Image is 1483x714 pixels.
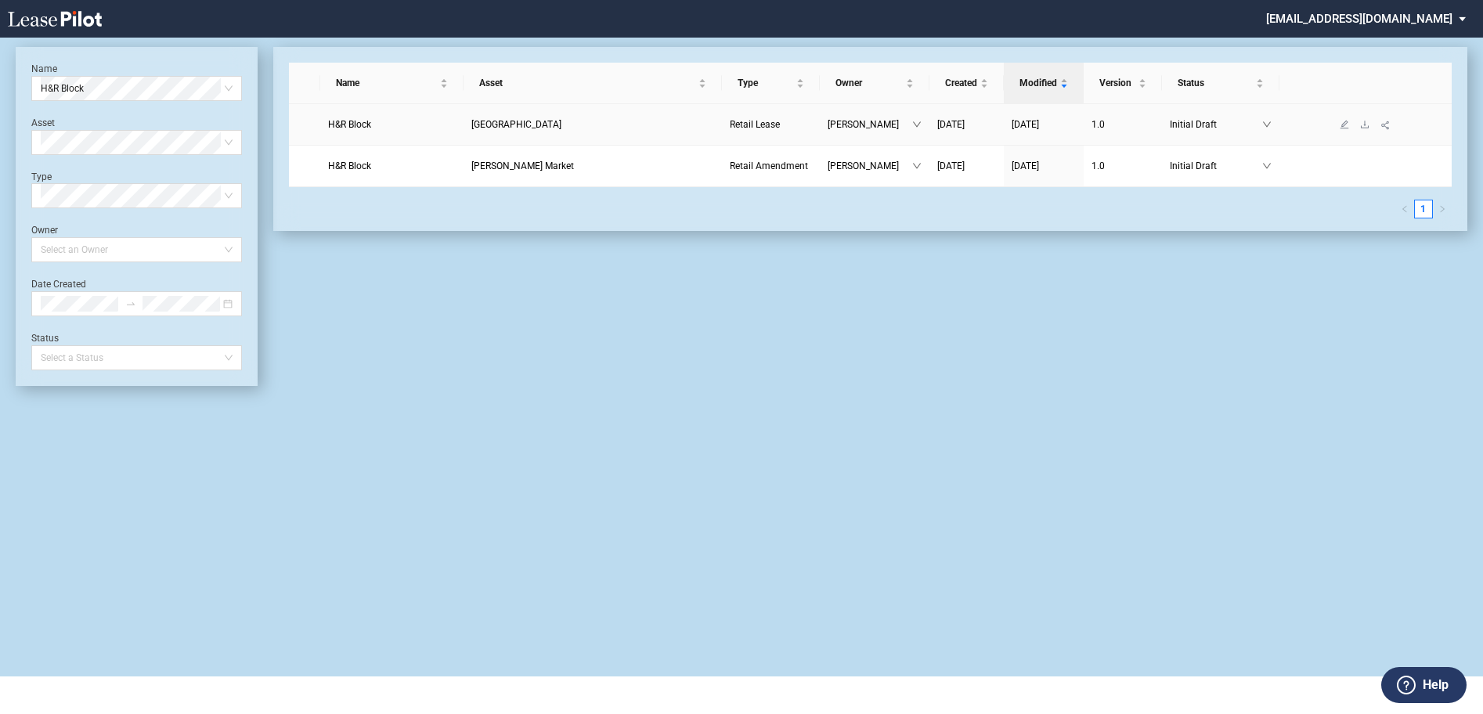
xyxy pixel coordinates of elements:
span: [DATE] [937,160,965,171]
th: Status [1162,63,1279,104]
th: Version [1084,63,1162,104]
span: Created [945,75,977,91]
span: 1 . 0 [1092,160,1105,171]
a: 1.0 [1092,158,1154,174]
span: down [1262,120,1272,129]
span: [PERSON_NAME] [828,117,912,132]
span: Initial Draft [1170,117,1262,132]
li: Next Page [1433,200,1452,218]
a: 1.0 [1092,117,1154,132]
span: left [1401,205,1409,213]
span: down [912,120,922,129]
th: Modified [1004,63,1084,104]
span: Asset [479,75,695,91]
span: to [125,298,136,309]
a: Retail Amendment [730,158,812,174]
a: [DATE] [937,158,996,174]
span: H&R Block [328,160,371,171]
a: [PERSON_NAME] Market [471,158,714,174]
a: H&R Block [328,158,456,174]
span: Retail Amendment [730,160,808,171]
span: Version [1099,75,1135,91]
span: Braemar Village Center [471,119,561,130]
a: Retail Lease [730,117,812,132]
span: swap-right [125,298,136,309]
span: Status [1178,75,1253,91]
span: down [1262,161,1272,171]
span: [PERSON_NAME] [828,158,912,174]
a: [GEOGRAPHIC_DATA] [471,117,714,132]
th: Created [929,63,1004,104]
span: download [1360,120,1369,129]
span: Retail Lease [730,119,780,130]
li: 1 [1414,200,1433,218]
label: Help [1423,675,1449,695]
a: [DATE] [1012,117,1076,132]
th: Name [320,63,464,104]
span: Type [738,75,793,91]
label: Owner [31,225,58,236]
a: H&R Block [328,117,456,132]
span: Name [336,75,437,91]
button: right [1433,200,1452,218]
span: share-alt [1380,120,1391,131]
span: Fridley Market [471,160,574,171]
span: edit [1340,120,1349,129]
span: [DATE] [1012,160,1039,171]
a: [DATE] [937,117,996,132]
label: Asset [31,117,55,128]
th: Type [722,63,820,104]
label: Date Created [31,279,86,290]
span: [DATE] [937,119,965,130]
span: Owner [835,75,903,91]
span: H&R Block [328,119,371,130]
label: Name [31,63,57,74]
span: [DATE] [1012,119,1039,130]
span: 1 . 0 [1092,119,1105,130]
button: Help [1381,667,1467,703]
label: Type [31,171,52,182]
label: Status [31,333,59,344]
th: Asset [464,63,722,104]
span: Initial Draft [1170,158,1262,174]
th: Owner [820,63,929,104]
button: left [1395,200,1414,218]
span: right [1438,205,1446,213]
span: H&R Block [41,77,233,100]
span: down [912,161,922,171]
a: 1 [1415,200,1432,218]
li: Previous Page [1395,200,1414,218]
a: [DATE] [1012,158,1076,174]
span: Modified [1019,75,1057,91]
a: edit [1334,119,1355,130]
